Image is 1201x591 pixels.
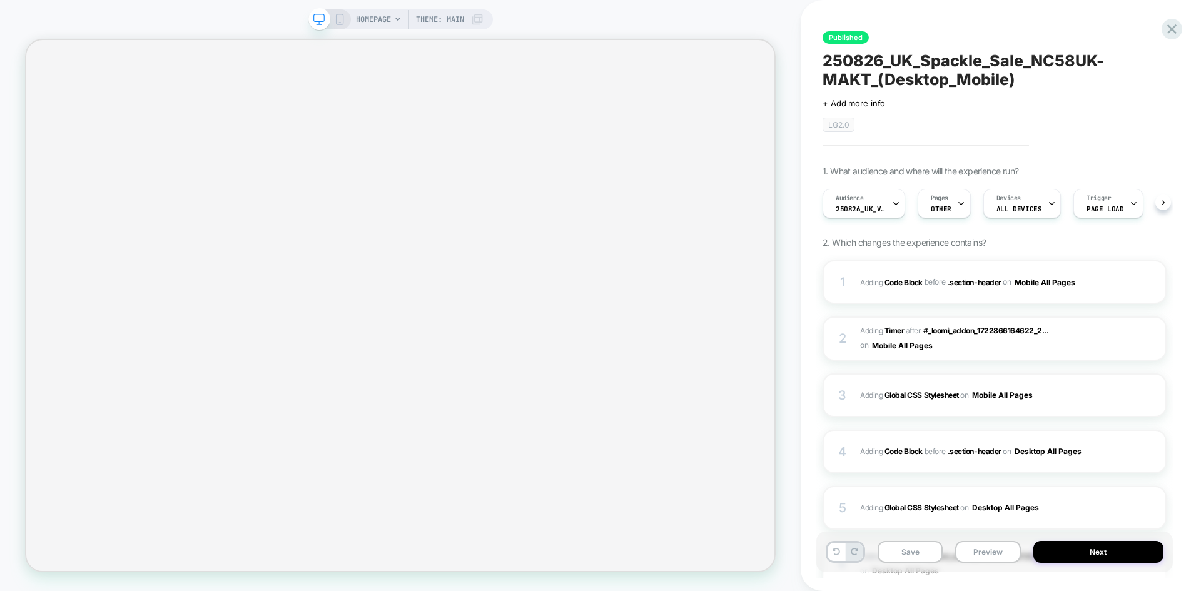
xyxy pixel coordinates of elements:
[416,9,464,29] span: Theme: MAIN
[925,447,946,456] span: BEFORE
[960,388,968,402] span: on
[948,277,1001,286] span: .section-header
[823,51,1167,89] span: 250826_UK_Spackle_Sale_NC58UK-MAKT_(Desktop_Mobile)
[906,326,921,335] span: AFTER
[884,447,923,456] b: Code Block
[823,237,986,248] span: 2. Which changes the experience contains?
[860,338,868,352] span: on
[884,326,905,335] b: Timer
[860,277,923,286] span: Adding
[860,387,1107,403] span: Adding
[823,118,854,132] span: LG2.0
[884,277,923,286] b: Code Block
[931,205,951,213] span: OTHER
[960,501,968,515] span: on
[1015,275,1085,290] button: Mobile All Pages
[972,500,1049,515] button: Desktop All Pages
[948,447,1001,456] span: .section-header
[884,390,959,400] b: Global CSS Stylesheet
[836,194,864,203] span: Audience
[860,326,904,335] span: Adding
[872,338,943,353] button: Mobile All Pages
[931,194,948,203] span: Pages
[923,326,1049,335] span: #_loomi_addon_1722866164622_2...
[972,387,1043,403] button: Mobile All Pages
[1087,205,1123,213] span: Page Load
[823,98,885,108] span: + Add more info
[823,166,1018,176] span: 1. What audience and where will the experience run?
[860,447,923,456] span: Adding
[836,384,849,407] div: 3
[996,205,1041,213] span: ALL DEVICES
[1087,194,1111,203] span: Trigger
[836,440,849,463] div: 4
[1003,445,1011,458] span: on
[836,271,849,293] div: 1
[356,9,391,29] span: HOMEPAGE
[955,541,1020,563] button: Preview
[836,205,886,213] span: 250826_UK_VisitBanner_NC58UK-MAKT
[836,327,849,350] div: 2
[996,194,1021,203] span: Devices
[836,497,849,519] div: 5
[1015,443,1092,459] button: Desktop All Pages
[925,277,946,286] span: BEFORE
[878,541,943,563] button: Save
[1033,541,1164,563] button: Next
[860,500,1107,515] span: Adding
[823,31,869,44] span: Published
[884,503,959,512] b: Global CSS Stylesheet
[1003,275,1011,289] span: on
